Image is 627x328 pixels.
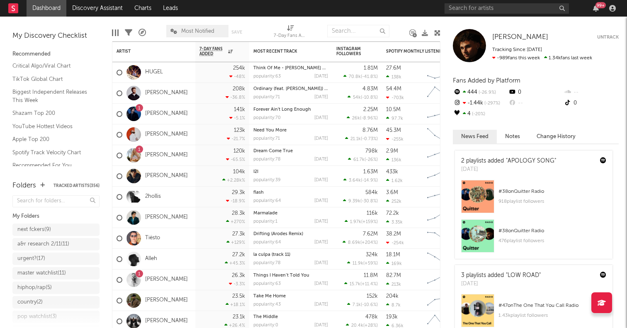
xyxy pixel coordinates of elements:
svg: Chart title [423,228,461,249]
div: popularity: 71 [253,136,280,141]
div: 38.2M [386,231,401,237]
div: [DATE] [314,136,328,141]
span: [PERSON_NAME] [492,34,548,41]
div: 27.3k [232,231,245,237]
a: [PERSON_NAME] [145,318,188,325]
div: Think Of Me - Korolova Remix [253,66,328,70]
div: -36.8 % [226,95,245,100]
div: +26.4 % [224,323,245,328]
a: [PERSON_NAME] [145,131,188,138]
div: 7-Day Fans Added (7-Day Fans Added) [274,31,307,41]
a: "LOW ROAD" [506,272,541,278]
div: popularity: 43 [253,302,281,307]
div: 584k [365,190,378,195]
div: 1.63M [363,169,378,175]
div: 45.3M [386,128,401,133]
button: 99+ [593,5,599,12]
div: [DATE] [314,74,328,79]
svg: Chart title [423,124,461,145]
div: 0 [508,87,563,98]
div: 1.81M [364,66,378,71]
div: Filters [125,21,132,45]
div: [DATE] [314,199,328,203]
span: 70.8k [349,75,361,79]
div: 123k [234,128,245,133]
div: popularity: 39 [253,178,281,182]
div: popularity: 63 [253,74,281,79]
div: Edit Columns [112,21,119,45]
div: Most Recent Track [253,49,316,54]
span: -297 % [483,101,500,106]
a: #38onQuitter Radio918playlist followers [455,180,612,219]
div: Recommended [12,49,100,59]
div: popularity: 78 [253,157,281,162]
a: 2hollis [145,193,161,200]
div: 4.83M [362,86,378,92]
div: -254k [386,240,404,245]
div: 7-Day Fans Added (7-Day Fans Added) [274,21,307,45]
div: 433k [386,169,398,175]
div: 2.9M [386,148,398,154]
div: flash [253,190,328,195]
a: Dream Come True [253,149,293,153]
span: Tracking Since: [DATE] [492,47,542,52]
div: 0 [564,98,619,109]
div: # 38 on Quitter Radio [498,187,606,197]
div: [DATE] [314,219,328,224]
svg: Chart title [423,62,461,83]
span: +59 % [365,261,377,266]
div: 10.5M [386,107,401,112]
div: 478k [365,314,378,320]
div: 120k [233,148,245,154]
div: 252k [386,199,401,204]
div: popularity: 64 [253,240,281,245]
div: 27.2k [232,252,245,258]
div: [DATE] [314,178,328,182]
div: 26.3k [232,273,245,278]
span: 1.34k fans last week [492,56,592,61]
input: Search for folders... [12,195,100,207]
div: 3.35k [386,219,403,225]
div: -65.5 % [226,157,245,162]
div: [DATE] [314,240,328,245]
div: [DATE] [314,302,328,307]
div: ( ) [343,240,378,245]
div: The Middle [253,315,328,319]
a: "APOLOGY SONG" [506,158,556,164]
div: Drifting (Arodes Remix) [253,232,328,236]
div: # 47 on The One That You Call Radio [498,301,606,311]
span: -26.9 % [477,90,496,95]
button: Notes [497,130,528,143]
div: Instagram Followers [336,46,365,56]
div: 444 [453,87,508,98]
div: ( ) [343,177,378,183]
span: 7-Day Fans Added [199,46,226,56]
a: Spotify Track Velocity Chart [12,148,91,157]
div: 193k [386,314,398,320]
a: Ordinary (feat. [PERSON_NAME]) - Live from [GEOGRAPHIC_DATA] [253,87,396,91]
span: -10.8 % [362,95,377,100]
button: News Feed [453,130,497,143]
a: Biggest Independent Releases This Week [12,87,91,104]
div: I2I [253,170,328,174]
svg: Chart title [423,187,461,207]
div: 18.1M [386,252,400,258]
div: la culpa (track 11) [253,253,328,257]
div: [DATE] [314,95,328,100]
div: 54.4M [386,86,401,92]
div: 798k [365,148,378,154]
span: +204 % [362,241,377,245]
div: [DATE] [314,323,328,328]
a: la culpa (track 11) [253,253,290,257]
div: +18.1 % [226,302,245,307]
a: [PERSON_NAME] [145,110,188,117]
div: Spotify Monthly Listeners [386,49,448,54]
div: A&R Pipeline [139,21,146,45]
div: Folders [12,181,36,191]
svg: Chart title [423,145,461,166]
span: 3.64k [349,178,361,183]
span: 54k [353,95,361,100]
a: master watchlist(11) [12,267,100,279]
div: ( ) [347,260,378,266]
span: 9.39k [348,199,360,204]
